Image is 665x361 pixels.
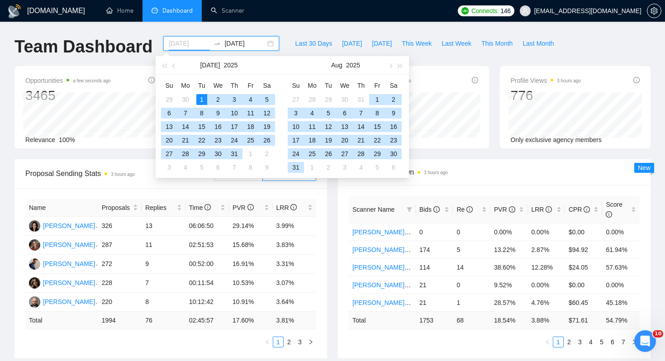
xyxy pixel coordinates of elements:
a: AS[PERSON_NAME] [29,279,95,286]
span: Dashboard [162,7,193,14]
td: 2025-08-03 [161,161,177,174]
div: [PERSON_NAME] [43,221,95,231]
div: 30 [213,148,223,159]
li: 3 [294,337,305,347]
td: 2025-06-30 [177,93,194,106]
span: Invitations [349,75,411,86]
div: 10 [229,108,240,119]
div: 22 [196,135,207,146]
div: 1 [245,148,256,159]
div: [PERSON_NAME] [43,240,95,250]
div: 31 [356,94,366,105]
td: 2025-07-30 [210,147,226,161]
div: 4 [356,162,366,173]
time: 3 hours ago [424,170,448,175]
span: This Month [481,38,513,48]
div: 2 [323,162,334,173]
a: 3 [575,337,585,347]
td: 2025-07-25 [242,133,259,147]
li: 2 [284,337,294,347]
span: Last Week [442,38,471,48]
td: 2025-08-05 [194,161,210,174]
span: PVR [233,204,254,211]
th: We [210,78,226,93]
td: 2025-07-29 [320,93,337,106]
span: info-circle [633,77,640,83]
td: 2025-08-05 [320,106,337,120]
div: 3465 [25,87,111,104]
div: 29 [323,94,334,105]
td: 2025-08-18 [304,133,320,147]
div: 28 [307,94,318,105]
span: dashboard [152,7,158,14]
td: 2025-08-14 [353,120,369,133]
td: 2025-08-16 [385,120,402,133]
div: 30 [339,94,350,105]
img: AS [29,277,40,289]
img: upwork-logo.png [461,7,469,14]
div: 5 [323,108,334,119]
td: 2025-08-06 [337,106,353,120]
div: 8 [245,162,256,173]
div: 7 [229,162,240,173]
td: 2025-07-11 [242,106,259,120]
div: 26 [261,135,272,146]
td: 2025-07-28 [304,93,320,106]
td: 2025-08-02 [385,93,402,106]
span: right [308,339,313,345]
div: 4 [307,108,318,119]
td: 2025-08-10 [288,120,304,133]
span: info-circle [290,204,297,210]
img: AM [29,258,40,270]
div: 8 [372,108,383,119]
div: 21 [180,135,191,146]
td: 2025-08-24 [288,147,304,161]
td: 2025-07-24 [226,133,242,147]
span: to [214,40,221,47]
div: 9 [261,162,272,173]
a: homeHome [106,7,133,14]
td: 2025-08-19 [320,133,337,147]
td: 2025-07-31 [226,147,242,161]
td: 2025-07-13 [161,120,177,133]
div: 20 [339,135,350,146]
li: 1 [553,337,564,347]
td: 2025-07-07 [177,106,194,120]
td: 2025-08-13 [337,120,353,133]
span: 10 [653,330,663,337]
td: 2025-08-26 [320,147,337,161]
button: [DATE] [367,36,397,51]
div: 14 [356,121,366,132]
td: 2025-08-04 [177,161,194,174]
li: 1 [273,337,284,347]
button: [DATE] [337,36,367,51]
div: 776 [511,87,581,104]
div: 3 [339,162,350,173]
td: 2025-09-05 [369,161,385,174]
span: info-circle [204,204,211,210]
td: 2025-08-15 [369,120,385,133]
div: 24 [229,135,240,146]
a: [PERSON_NAME] | React/Node | KS - WIP [352,228,474,236]
th: Th [226,78,242,93]
td: 2025-07-27 [288,93,304,106]
td: 2025-07-01 [194,93,210,106]
div: 12 [261,108,272,119]
a: AM[PERSON_NAME] [29,260,95,267]
div: 18 [307,135,318,146]
div: 29 [196,148,207,159]
td: 2025-08-29 [369,147,385,161]
td: 2025-08-11 [304,120,320,133]
div: 13 [164,121,175,132]
span: Proposal Sending Stats [25,168,214,179]
input: Start date [169,38,210,48]
th: Replies [142,199,185,217]
a: 2 [284,337,294,347]
span: Profile Views [511,75,581,86]
time: 3 hours ago [557,78,581,83]
div: 1 [307,162,318,173]
th: We [337,78,353,93]
span: filter [405,203,414,216]
td: 2025-08-03 [288,106,304,120]
div: 1 [196,94,207,105]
